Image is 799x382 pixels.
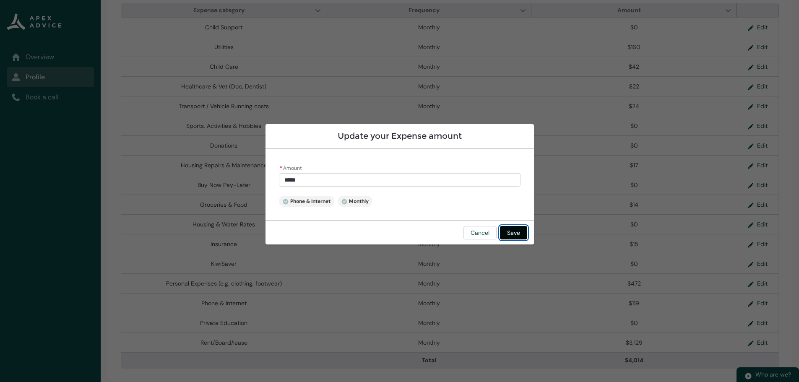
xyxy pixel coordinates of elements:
[280,165,282,172] abbr: required
[279,162,305,172] label: Amount
[500,226,527,239] button: Save
[463,226,497,239] button: Cancel
[272,131,527,141] h2: Update your Expense amount
[341,198,369,205] span: Monthly
[283,198,331,205] span: Phone & Internet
